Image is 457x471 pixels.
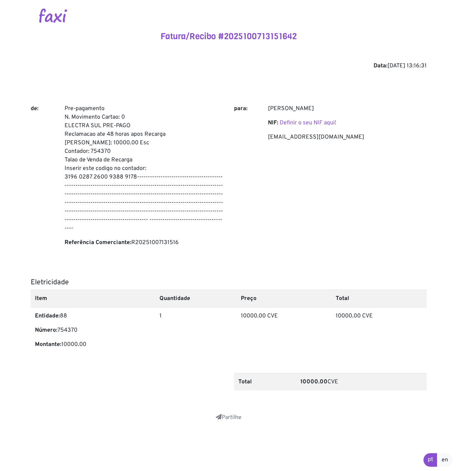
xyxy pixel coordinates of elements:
[331,307,426,359] td: 10000.00 CVE
[237,290,331,307] th: Preço
[35,312,151,320] p: 88
[155,307,237,359] td: 1
[437,453,453,467] a: en
[65,104,223,233] p: Pre-pagamento N. Movimento Cartao: 0 ELECTRA SUL PRE-PAGO Reclamacao ate 48 horas apos Recarga [P...
[374,62,387,69] b: Data:
[35,340,151,349] p: 10000.00
[35,341,61,348] b: Montante:
[268,104,427,113] p: [PERSON_NAME]
[423,453,437,467] a: pt
[300,378,327,385] b: 10000.00
[31,278,427,287] h5: Eletricidade
[296,373,427,390] td: CVE
[268,119,278,126] b: NIF:
[155,290,237,307] th: Quantidade
[31,105,39,112] b: de:
[65,238,223,247] p: R20251007131516
[268,133,427,141] p: [EMAIL_ADDRESS][DOMAIN_NAME]
[31,290,155,307] th: Item
[35,327,57,334] b: Número:
[31,62,427,70] div: [DATE] 13:16:31
[35,326,151,335] p: 754370
[35,312,60,320] b: Entidade:
[216,414,242,421] a: Partilhe
[31,31,427,42] h4: Fatura/Recibo #2025100713151642
[280,119,336,126] a: Definir o seu NIF aqui!
[237,307,331,359] td: 10000.00 CVE
[331,290,426,307] th: Total
[234,105,248,112] b: para:
[65,239,131,246] b: Referência Comerciante:
[234,373,296,390] th: Total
